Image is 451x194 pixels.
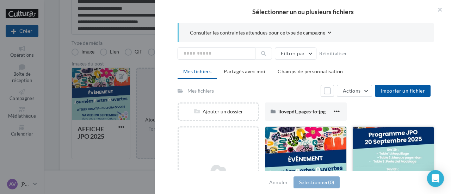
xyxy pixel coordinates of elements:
div: Open Intercom Messenger [427,170,444,187]
button: Filtrer par [275,48,316,60]
button: Importer un fichier [375,85,431,97]
div: Mes fichiers [187,87,214,94]
button: Sélectionner(0) [294,176,340,188]
span: (0) [328,179,334,185]
button: Réinitialiser [316,49,350,58]
button: Consulter les contraintes attendues pour ce type de campagne [190,29,332,38]
button: Annuler [266,178,291,187]
h2: Sélectionner un ou plusieurs fichiers [166,8,440,15]
button: Actions [337,85,372,97]
span: Consulter les contraintes attendues pour ce type de campagne [190,29,325,36]
span: Importer un fichier [381,88,425,94]
span: Partagés avec moi [224,68,265,74]
span: Mes fichiers [183,68,211,74]
div: Ajouter un dossier [179,108,258,115]
span: Actions [343,88,360,94]
span: ilovepdf_pages-to-jpg [278,108,326,114]
span: Champs de personnalisation [278,68,343,74]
